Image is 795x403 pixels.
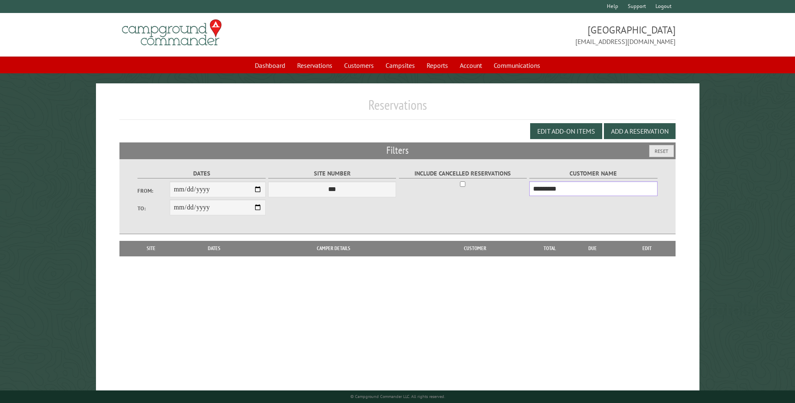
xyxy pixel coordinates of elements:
[268,169,396,178] label: Site Number
[398,23,676,46] span: [GEOGRAPHIC_DATA] [EMAIL_ADDRESS][DOMAIN_NAME]
[422,57,453,73] a: Reports
[250,57,290,73] a: Dashboard
[179,241,250,256] th: Dates
[604,123,676,139] button: Add a Reservation
[292,57,337,73] a: Reservations
[137,204,169,212] label: To:
[533,241,566,256] th: Total
[530,123,602,139] button: Edit Add-on Items
[339,57,379,73] a: Customers
[649,145,674,157] button: Reset
[137,169,265,178] label: Dates
[119,16,224,49] img: Campground Commander
[399,169,527,178] label: Include Cancelled Reservations
[250,241,417,256] th: Camper Details
[119,97,675,120] h1: Reservations
[489,57,545,73] a: Communications
[124,241,178,256] th: Site
[119,142,675,158] h2: Filters
[350,394,445,399] small: © Campground Commander LLC. All rights reserved.
[381,57,420,73] a: Campsites
[529,169,657,178] label: Customer Name
[137,187,169,195] label: From:
[455,57,487,73] a: Account
[566,241,619,256] th: Due
[619,241,676,256] th: Edit
[417,241,533,256] th: Customer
